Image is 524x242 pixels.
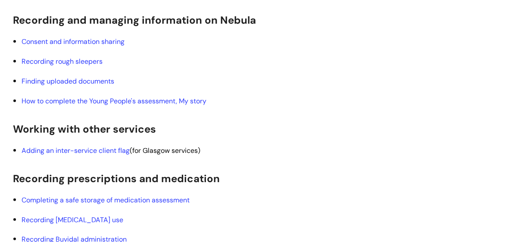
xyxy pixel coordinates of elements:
a: Adding an inter-service client flag [22,146,130,155]
a: How to complete the Young People's assessment, My story [22,96,206,105]
span: Recording prescriptions and medication [13,172,220,185]
span: Working with other services [13,122,156,136]
a: Completing a safe storage of medication assessment [22,195,190,205]
a: Finding uploaded documents [22,77,114,86]
a: Recording rough sleepers [22,57,103,66]
a: Recording [MEDICAL_DATA] use [22,215,123,224]
a: Consent and information sharing [22,37,125,46]
span: Recording and managing information on Nebula [13,13,256,27]
span: (for Glasgow services) [22,146,200,155]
